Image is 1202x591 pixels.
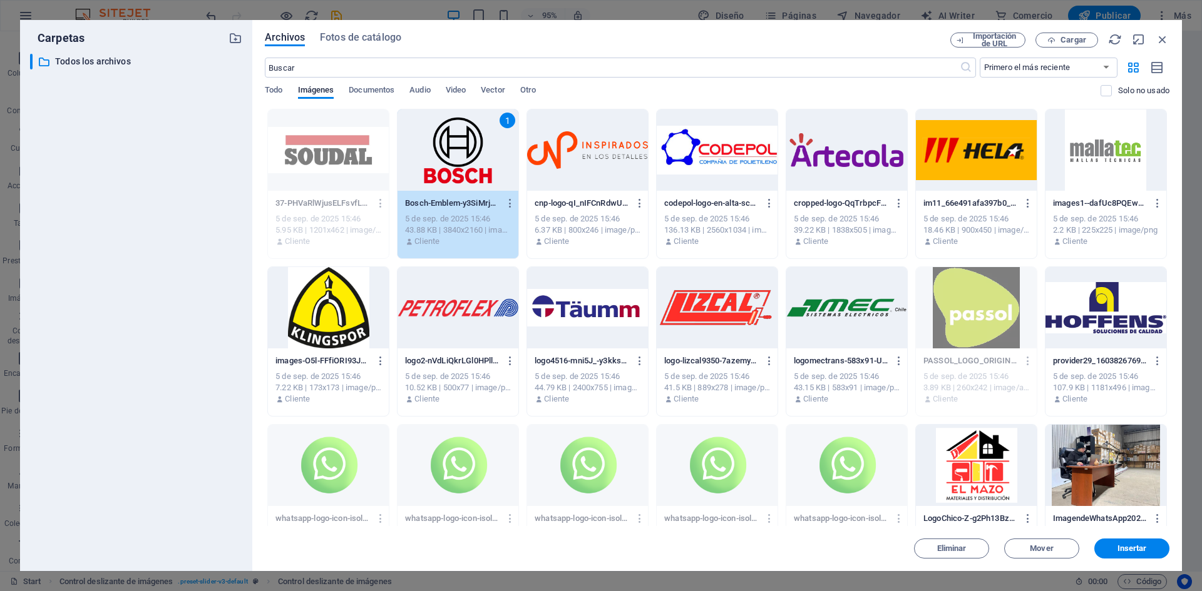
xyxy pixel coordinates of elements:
[794,382,900,393] div: 43.15 KB | 583x91 | image/png
[229,31,242,45] i: Crear carpeta
[923,225,1029,236] div: 18.46 KB | 900x450 | image/png
[405,198,499,209] p: Bosch-Emblem-y3SiMrjyJVNmXpI1l6e2mQ.png
[285,393,310,405] p: Cliente
[1117,545,1147,552] span: Insertar
[265,58,959,78] input: Buscar
[664,355,758,366] p: logo-lizcal9350-7azemyNEjiPGvJ-l3iaNag.png
[535,198,629,209] p: cnp-logo-qI_nIFCnRdwU047IDzoMMQ.png
[923,382,1029,393] div: 3.89 KB | 260x242 | image/avif
[923,513,1017,524] p: LogoChico-Z-g2Ph13BzwtuCW-F7p92g-LL6FKpV11iCL2u_mJTX3xQ.png
[1156,33,1169,46] i: Cerrar
[933,393,958,405] p: Cliente
[298,83,334,100] span: Imágenes
[405,213,511,225] div: 5 de sep. de 2025 15:46
[268,109,389,191] div: Este archivo ya ha sido seleccionado o no es soportado por este elemento
[535,371,640,382] div: 5 de sep. de 2025 15:46
[1061,36,1086,44] span: Cargar
[916,267,1037,348] div: Este archivo ya ha sido seleccionado o no es soportado por este elemento
[414,393,439,405] p: Cliente
[657,425,778,506] div: Este archivo ya ha sido seleccionado o no es soportado por este elemento
[55,54,219,69] p: Todos los archivos
[398,425,518,506] div: Este archivo ya ha sido seleccionado o no es soportado por este elemento
[500,113,515,128] div: 1
[544,393,569,405] p: Cliente
[1108,33,1122,46] i: Volver a cargar
[275,198,369,209] p: 37-PHVaRlWjusELFsvfLgBzag.webp
[285,236,310,247] p: Cliente
[664,382,770,393] div: 41.5 KB | 889x278 | image/png
[268,425,389,506] div: Este archivo ya ha sido seleccionado o no es soportado por este elemento
[535,213,640,225] div: 5 de sep. de 2025 15:46
[1030,545,1053,552] span: Mover
[405,382,511,393] div: 10.52 KB | 500x77 | image/png
[535,513,629,524] p: whatsapp-logo-icon-isolated-on-transparent-background-free-png-sphV8JVf1HjTd3IOwgay1A.webp
[786,425,907,506] div: Este archivo ya ha sido seleccionado o no es soportado por este elemento
[1094,538,1169,558] button: Insertar
[1062,393,1087,405] p: Cliente
[405,371,511,382] div: 5 de sep. de 2025 15:46
[1132,33,1146,46] i: Minimizar
[535,225,640,236] div: 6.37 KB | 800x246 | image/png
[794,513,888,524] p: whatsapp-logo-icon-isolated-on-transparent-background-free-png-i0jvUx3yeKlkztVUDv0RiA.webp
[664,513,758,524] p: whatsapp-logo-icon-isolated-on-transparent-background-free-png-tF1Z848tVdXmqwPC9blnTQ.webp
[30,30,85,46] p: Carpetas
[923,355,1017,366] p: PASSOL_LOGO_ORIGINAL-ds3GbfWIqlFYaJEjcLsrmg.avif
[664,198,758,209] p: codepol-logo-en-alta-scaled-ZciE3TMLGQhOHLcVEPU3Ag.jpg
[794,213,900,225] div: 5 de sep. de 2025 15:46
[794,198,888,209] p: cropped-logo-QqTrbpcFuSVfqn3rHMbAhw.png
[544,236,569,247] p: Cliente
[803,393,828,405] p: Cliente
[1062,236,1087,247] p: Cliente
[1035,33,1098,48] button: Cargar
[320,30,401,45] span: Fotos de catálogo
[535,355,629,366] p: logo4516-mni5J_-y3kks2hRMcEIn9A.jpeg
[950,33,1025,48] button: Importación de URL
[674,393,699,405] p: Cliente
[1004,538,1079,558] button: Mover
[1053,213,1159,225] div: 5 de sep. de 2025 15:46
[1118,85,1169,96] p: Solo muestra los archivos que no están usándose en el sitio web. Los archivos añadidos durante es...
[405,513,499,524] p: whatsapp-logo-icon-isolated-on-transparent-background-free-png-Yw3rUsA7UmbB2ty_dyB81g.webp
[30,54,33,69] div: ​
[520,83,536,100] span: Otro
[1053,198,1147,209] p: images1--dafUc8PQEw5o11oIp98jw.png
[414,236,439,247] p: Cliente
[535,382,640,393] div: 44.79 KB | 2400x755 | image/jpeg
[969,33,1020,48] span: Importación de URL
[275,513,369,524] p: whatsapp-logo-icon-isolated-on-transparent-background-free-png-iRKIm0zDpQPi5elp1jTGkA.webp
[664,213,770,225] div: 5 de sep. de 2025 15:46
[446,83,466,100] span: Video
[275,225,381,236] div: 5.95 KB | 1201x462 | image/webp
[265,30,305,45] span: Archivos
[409,83,430,100] span: Audio
[674,236,699,247] p: Cliente
[923,371,1029,382] div: 5 de sep. de 2025 15:46
[794,225,900,236] div: 39.22 KB | 1838x505 | image/png
[405,355,499,366] p: logo2-nVdLiQkrLGl0HPllVgyFvg.png
[914,538,989,558] button: Eliminar
[923,213,1029,225] div: 5 de sep. de 2025 15:46
[275,371,381,382] div: 5 de sep. de 2025 15:46
[1053,225,1159,236] div: 2.2 KB | 225x225 | image/png
[794,371,900,382] div: 5 de sep. de 2025 15:46
[1053,355,1147,366] p: provider29_1603826769-34tusL-fbjHrrQVVI-G8Fg.jpg
[937,545,967,552] span: Eliminar
[275,382,381,393] div: 7.22 KB | 173x173 | image/png
[794,355,888,366] p: logomectrans-583x91-Ui8SGw7KI5EM9bBmtQwcIg.png
[923,198,1017,209] p: im11_66e491afa397b0_90075262-japc719apnnyN4rYFD_DVA.png
[275,355,369,366] p: images-O5l-FFfiORI93J36X1uZoQ.png
[1053,513,1147,524] p: ImagendeWhatsApp2025-08-26alas10.39.55_8aee10c1-1O75NRZ1011H76kudfrpsQ.jpg
[275,213,381,225] div: 5 de sep. de 2025 15:46
[405,225,511,236] div: 43.88 KB | 3840x2160 | image/png
[933,236,958,247] p: Cliente
[1053,371,1159,382] div: 5 de sep. de 2025 15:46
[265,83,282,100] span: Todo
[1053,382,1159,393] div: 107.9 KB | 1181x496 | image/jpeg
[481,83,505,100] span: Vector
[527,425,648,506] div: Este archivo ya ha sido seleccionado o no es soportado por este elemento
[664,371,770,382] div: 5 de sep. de 2025 15:46
[664,225,770,236] div: 136.13 KB | 2560x1034 | image/jpeg
[803,236,828,247] p: Cliente
[349,83,394,100] span: Documentos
